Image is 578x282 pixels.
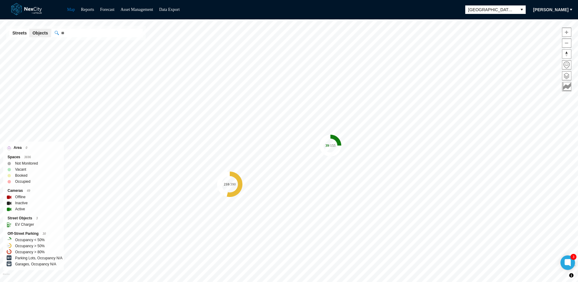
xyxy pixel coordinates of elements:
[15,206,25,212] label: Active
[15,160,38,166] label: Not Monitored
[320,135,341,156] div: Map marker
[518,5,526,14] button: select
[15,249,45,255] label: Occupancy > 80%
[12,30,27,36] span: Streets
[29,29,51,37] button: Objects
[529,5,573,15] button: [PERSON_NAME]
[67,7,75,12] a: Map
[100,7,114,12] a: Forecast
[325,143,329,148] tspan: 39
[15,237,45,243] label: Occupancy < 50%
[570,254,576,260] div: 3
[224,182,229,186] tspan: 210
[533,7,569,13] span: [PERSON_NAME]
[562,50,571,58] span: Reset bearing to north
[9,29,30,37] button: Streets
[15,255,63,261] label: Parking Lots, Occupancy N/A
[562,38,571,48] button: Zoom out
[562,71,571,80] button: Layers management
[229,182,235,186] tspan: / 390
[8,231,59,237] div: Off-Street Parking
[43,232,46,235] span: 30
[8,154,59,160] div: Spaces
[15,261,56,267] label: Garages, Occupancy N/A
[27,189,30,192] span: 49
[217,172,242,197] div: Map marker
[15,194,25,200] label: Offline
[562,49,571,59] button: Reset bearing to north
[329,143,335,148] tspan: / 155
[562,28,571,37] button: Zoom in
[562,82,571,91] button: Key metrics
[121,7,153,12] a: Asset Management
[562,39,571,48] span: Zoom out
[81,7,94,12] a: Reports
[15,179,31,185] label: Occupied
[32,30,48,36] span: Objects
[15,166,26,172] label: Vacant
[8,215,59,221] div: Street Objects
[568,272,575,279] button: Toggle attribution
[15,221,34,228] label: EV Charger
[159,7,180,12] a: Data Export
[26,146,28,149] span: 0
[15,243,45,249] label: Occupancy > 50%
[8,145,59,151] div: Area
[3,273,10,280] a: Mapbox homepage
[562,60,571,70] button: Home
[36,217,38,220] span: 3
[468,7,515,13] span: [GEOGRAPHIC_DATA][PERSON_NAME]
[8,188,59,194] div: Cameras
[15,172,28,179] label: Booked
[24,156,31,159] span: 3696
[570,272,573,279] span: Toggle attribution
[15,200,28,206] label: Inactive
